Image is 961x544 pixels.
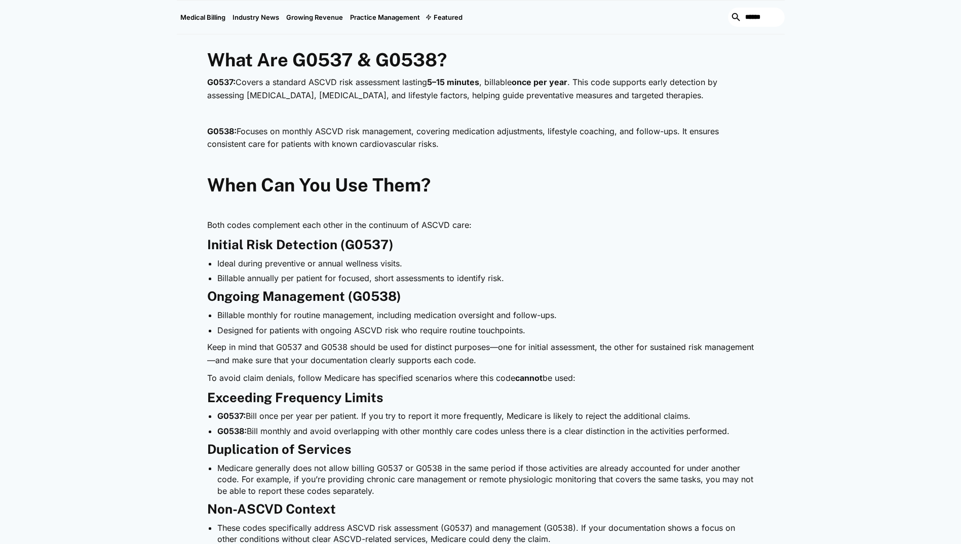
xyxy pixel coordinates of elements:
[177,1,229,34] a: Medical Billing
[207,341,754,367] p: Keep in mind that G0537 and G0538 should be used for distinct purposes—one for initial assessment...
[217,325,754,336] li: Designed for patients with ongoing ASCVD risk who require routine touchpoints.
[207,442,351,457] strong: Duplication of Services
[424,1,466,34] div: Featured
[283,1,347,34] a: Growing Revenue
[217,426,247,436] strong: G0538:
[217,462,754,496] li: Medicare generally does not allow billing G0537 or G0538 in the same period if those activities a...
[207,501,336,517] strong: Non-ASCVD Context
[207,31,754,44] p: ‍
[207,372,754,385] p: To avoid claim denials, follow Medicare has specified scenarios where this code be used:
[347,1,424,34] a: Practice Management
[217,273,754,284] li: Billable annually per patient for focused, short assessments to identify risk.
[207,201,754,214] p: ‍
[512,77,567,87] strong: once per year
[207,219,754,232] p: Both codes complement each other in the continuum of ASCVD care:
[207,125,754,151] p: Focuses on monthly ASCVD risk management, covering medication adjustments, lifestyle coaching, an...
[207,49,447,70] strong: What Are G0537 & G0538?
[207,289,401,304] strong: Ongoing Management (G0538)
[217,258,754,269] li: Ideal during preventive or annual wellness visits.
[217,425,754,437] li: Bill monthly and avoid overlapping with other monthly care codes unless there is a clear distinct...
[217,410,754,421] li: Bill once per year per patient. If you try to report it more frequently, Medicare is likely to re...
[207,156,754,169] p: ‍
[217,309,754,321] li: Billable monthly for routine management, including medication oversight and follow-ups.
[207,107,754,120] p: ‍
[207,174,431,196] strong: When Can You Use Them?
[229,1,283,34] a: Industry News
[207,76,754,102] p: Covers a standard ASCVD risk assessment lasting , billable . This code supports early detection b...
[434,13,463,21] div: Featured
[207,390,383,405] strong: Exceeding Frequency Limits
[207,237,394,252] strong: Initial Risk Detection (G0537)
[207,126,237,136] strong: G0538:
[217,411,246,421] strong: G0537:
[515,373,543,383] strong: cannot
[427,77,479,87] strong: 5–15 minutes
[207,77,236,87] strong: G0537:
